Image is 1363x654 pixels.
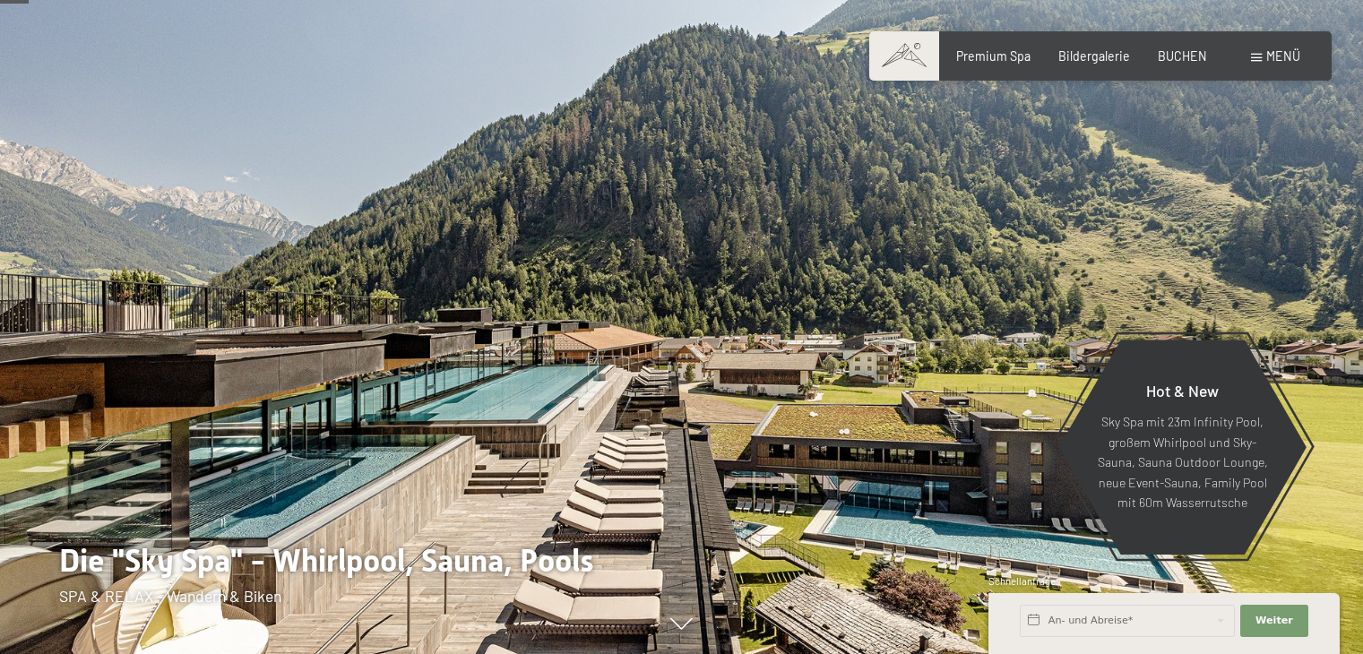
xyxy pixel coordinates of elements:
a: Bildergalerie [1058,48,1130,64]
a: BUCHEN [1158,48,1207,64]
p: Sky Spa mit 23m Infinity Pool, großem Whirlpool und Sky-Sauna, Sauna Outdoor Lounge, neue Event-S... [1097,412,1268,513]
span: Menü [1266,48,1300,64]
span: Hot & New [1146,381,1219,400]
span: Schnellanfrage [988,575,1056,587]
button: Weiter [1240,605,1308,637]
a: Premium Spa [956,48,1031,64]
a: Hot & New Sky Spa mit 23m Infinity Pool, großem Whirlpool und Sky-Sauna, Sauna Outdoor Lounge, ne... [1057,339,1307,555]
span: Weiter [1255,614,1293,628]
